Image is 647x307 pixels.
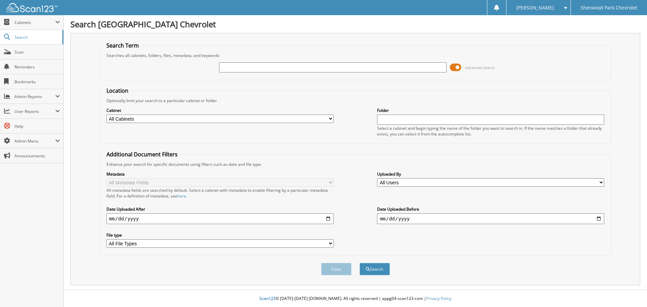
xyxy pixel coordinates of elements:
[14,20,55,25] span: Cabinets
[14,34,59,40] span: Search
[106,213,334,224] input: start
[177,193,186,199] a: here
[103,42,142,49] legend: Search Term
[377,206,604,212] label: Date Uploaded Before
[377,213,604,224] input: end
[103,53,608,58] div: Searches all cabinets, folders, files, metadata, and keywords
[426,296,452,301] a: Privacy Policy
[259,296,276,301] span: Scan123
[14,153,60,159] span: Announcements
[106,187,334,199] div: All metadata fields are searched by default. Select a cabinet with metadata to enable filtering b...
[516,6,554,10] span: [PERSON_NAME]
[14,109,55,114] span: User Reports
[103,87,132,94] legend: Location
[377,171,604,177] label: Uploaded By
[106,171,334,177] label: Metadata
[360,263,390,275] button: Search
[581,6,637,10] span: Sherwood Park Chevrolet
[103,98,608,103] div: Optionally limit your search to a particular cabinet or folder
[64,290,647,307] div: © [DATE]-[DATE] [DOMAIN_NAME]. All rights reserved | appg04-scan123-com |
[14,94,55,99] span: Admin Reports
[70,19,640,30] h1: Search [GEOGRAPHIC_DATA] Chevrolet
[14,123,60,129] span: Help
[14,79,60,85] span: Bookmarks
[14,64,60,70] span: Reminders
[14,138,55,144] span: Admin Menu
[321,263,351,275] button: Clear
[465,65,495,70] span: Advanced Search
[103,161,608,167] div: Enhance your search for specific documents using filters such as date and file type.
[377,125,604,137] div: Select a cabinet and begin typing the name of the folder you want to search in. If the name match...
[7,3,57,12] img: scan123-logo-white.svg
[106,108,334,113] label: Cabinet
[106,206,334,212] label: Date Uploaded After
[103,151,181,158] legend: Additional Document Filters
[377,108,604,113] label: Folder
[106,232,334,238] label: File type
[14,49,60,55] span: Scan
